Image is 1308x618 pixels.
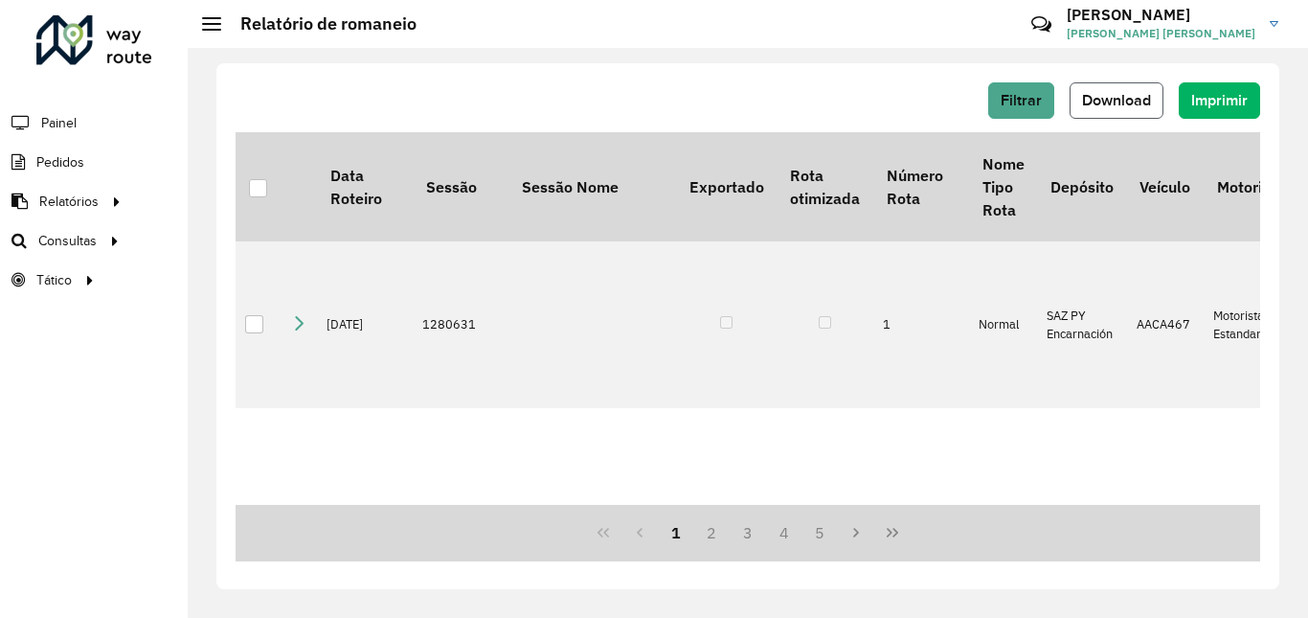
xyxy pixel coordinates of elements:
td: [DATE] [317,241,413,408]
td: AACA467 [1127,241,1204,408]
a: Contato Rápido [1021,4,1062,45]
th: Sessão [413,132,508,241]
td: 1280631 [413,241,508,408]
button: 2 [693,515,730,551]
td: 1 [873,241,969,408]
td: SAZ PY Encarnación [1037,241,1126,408]
th: Sessão Nome [508,132,676,241]
span: [PERSON_NAME] [PERSON_NAME] [1067,25,1255,42]
button: Filtrar [988,82,1054,119]
th: Número Rota [873,132,969,241]
span: Download [1082,92,1151,108]
th: Rota otimizada [777,132,872,241]
th: Data Roteiro [317,132,413,241]
th: Exportado [676,132,777,241]
span: Filtrar [1001,92,1042,108]
button: 5 [802,515,839,551]
button: 1 [658,515,694,551]
button: Last Page [874,515,911,551]
button: 3 [730,515,766,551]
span: Imprimir [1191,92,1248,108]
button: Imprimir [1179,82,1260,119]
span: Consultas [38,231,97,251]
button: Download [1070,82,1163,119]
th: Veículo [1127,132,1204,241]
span: Pedidos [36,152,84,172]
h2: Relatório de romaneio [221,13,417,34]
th: Nome Tipo Rota [969,132,1037,241]
h3: [PERSON_NAME] [1067,6,1255,24]
th: Depósito [1037,132,1126,241]
span: Painel [41,113,77,133]
td: Normal [969,241,1037,408]
button: 4 [766,515,802,551]
span: Relatórios [39,192,99,212]
button: Next Page [838,515,874,551]
span: Tático [36,270,72,290]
